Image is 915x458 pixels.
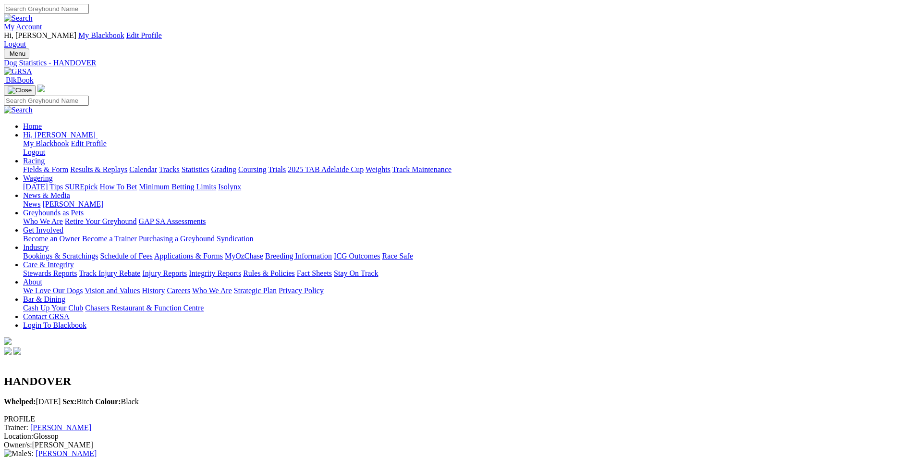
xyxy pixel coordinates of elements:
[95,397,121,406] b: Colour:
[192,286,232,295] a: Who We Are
[100,252,152,260] a: Schedule of Fees
[4,49,29,59] button: Toggle navigation
[217,235,253,243] a: Syndication
[23,165,911,174] div: Racing
[238,165,267,173] a: Coursing
[23,200,911,209] div: News & Media
[366,165,390,173] a: Weights
[23,235,911,243] div: Get Involved
[23,217,63,225] a: Who We Are
[62,397,93,406] span: Bitch
[85,304,204,312] a: Chasers Restaurant & Function Centre
[142,286,165,295] a: History
[4,23,42,31] a: My Account
[23,252,98,260] a: Bookings & Scratchings
[8,87,32,94] img: Close
[4,31,76,39] span: Hi, [PERSON_NAME]
[4,415,911,423] div: PROFILE
[23,321,86,329] a: Login To Blackbook
[23,131,96,139] span: Hi, [PERSON_NAME]
[6,76,34,84] span: BlkBook
[23,148,45,156] a: Logout
[65,217,137,225] a: Retire Your Greyhound
[4,96,89,106] input: Search
[4,31,911,49] div: My Account
[4,347,12,355] img: facebook.svg
[4,59,911,67] a: Dog Statistics - HANDOVER
[23,286,911,295] div: About
[4,76,34,84] a: BlkBook
[268,165,286,173] a: Trials
[234,286,277,295] a: Strategic Plan
[23,139,911,157] div: Hi, [PERSON_NAME]
[4,106,33,114] img: Search
[82,235,137,243] a: Become a Trainer
[4,449,34,458] span: S:
[4,67,32,76] img: GRSA
[23,226,63,234] a: Get Involved
[23,235,80,243] a: Become an Owner
[23,191,70,199] a: News & Media
[78,31,124,39] a: My Blackbook
[42,200,103,208] a: [PERSON_NAME]
[23,165,68,173] a: Fields & Form
[71,139,107,148] a: Edit Profile
[211,165,236,173] a: Grading
[95,397,139,406] span: Black
[218,183,241,191] a: Isolynx
[4,449,27,458] img: Male
[85,286,140,295] a: Vision and Values
[297,269,332,277] a: Fact Sheets
[159,165,180,173] a: Tracks
[334,269,378,277] a: Stay On Track
[182,165,209,173] a: Statistics
[23,252,911,260] div: Industry
[129,165,157,173] a: Calendar
[142,269,187,277] a: Injury Reports
[392,165,451,173] a: Track Maintenance
[23,200,40,208] a: News
[23,157,45,165] a: Racing
[23,269,911,278] div: Care & Integrity
[23,269,77,277] a: Stewards Reports
[189,269,241,277] a: Integrity Reports
[23,278,42,286] a: About
[37,85,45,92] img: logo-grsa-white.png
[279,286,324,295] a: Privacy Policy
[13,347,21,355] img: twitter.svg
[4,85,36,96] button: Toggle navigation
[243,269,295,277] a: Rules & Policies
[4,441,32,449] span: Owner/s:
[30,423,91,432] a: [PERSON_NAME]
[23,209,84,217] a: Greyhounds as Pets
[23,304,83,312] a: Cash Up Your Club
[382,252,413,260] a: Race Safe
[4,432,33,440] span: Location:
[4,397,36,406] b: Whelped:
[70,165,127,173] a: Results & Replays
[23,174,53,182] a: Wagering
[265,252,332,260] a: Breeding Information
[79,269,140,277] a: Track Injury Rebate
[288,165,364,173] a: 2025 TAB Adelaide Cup
[100,183,137,191] a: How To Bet
[23,312,69,321] a: Contact GRSA
[4,40,26,48] a: Logout
[139,183,216,191] a: Minimum Betting Limits
[4,14,33,23] img: Search
[139,235,215,243] a: Purchasing a Greyhound
[4,423,28,432] span: Trainer:
[23,131,98,139] a: Hi, [PERSON_NAME]
[23,183,911,191] div: Wagering
[10,50,25,57] span: Menu
[65,183,98,191] a: SUREpick
[4,432,911,441] div: Glossop
[4,337,12,345] img: logo-grsa-white.png
[23,260,74,269] a: Care & Integrity
[23,295,65,303] a: Bar & Dining
[62,397,76,406] b: Sex:
[23,243,49,251] a: Industry
[4,397,61,406] span: [DATE]
[4,375,911,388] h2: HANDOVER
